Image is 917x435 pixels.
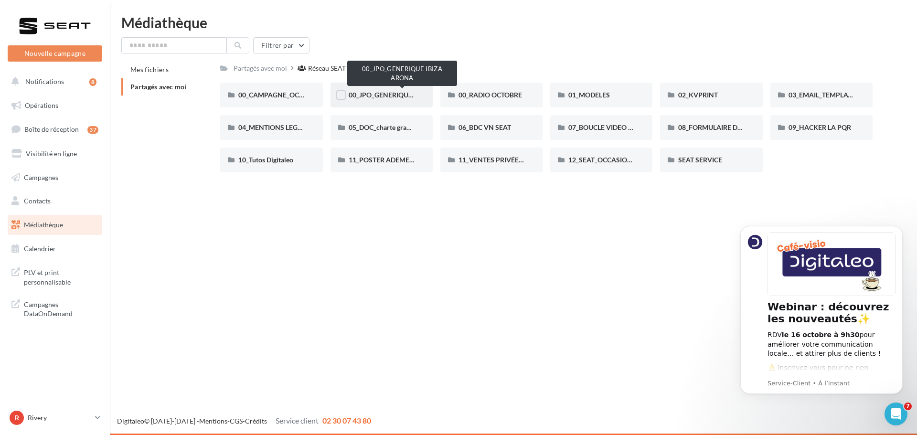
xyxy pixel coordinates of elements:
[245,417,267,425] a: Crédits
[458,123,511,131] span: 06_BDC VN SEAT
[678,123,809,131] span: 08_FORMULAIRE DE DEMANDE CRÉATIVE
[568,156,676,164] span: 12_SEAT_OCCASIONS_GARANTIES
[349,156,427,164] span: 11_POSTER ADEME SEAT
[6,119,104,139] a: Boîte de réception37
[6,262,104,290] a: PLV et print personnalisable
[117,417,371,425] span: © [DATE]-[DATE] - - -
[6,168,104,188] a: Campagnes
[349,91,457,99] span: 00_JPO_GENERIQUE IBIZA ARONA
[24,197,51,205] span: Contacts
[24,173,58,181] span: Campagnes
[230,417,243,425] a: CGS
[347,61,457,86] div: 00_JPO_GENERIQUE IBIZA ARONA
[24,266,98,286] span: PLV et print personnalisable
[28,413,91,423] p: Rivery
[678,91,718,99] span: 02_KVPRINT
[789,91,893,99] span: 03_EMAIL_TEMPLATE HTML SEAT
[87,126,98,134] div: 37
[8,409,102,427] a: R Rivery
[25,77,64,85] span: Notifications
[726,214,917,430] iframe: Intercom notifications message
[15,413,19,423] span: R
[24,298,98,318] span: Campagnes DataOnDemand
[6,294,104,322] a: Campagnes DataOnDemand
[199,417,227,425] a: Mentions
[458,156,540,164] span: 11_VENTES PRIVÉES SEAT
[238,123,365,131] span: 04_MENTIONS LEGALES OFFRES PRESSE
[678,156,722,164] span: SEAT SERVICE
[349,123,465,131] span: 05_DOC_charte graphique + Guidelines
[6,215,104,235] a: Médiathèque
[789,123,851,131] span: 09_HACKER LA PQR
[130,65,169,74] span: Mes fichiers
[24,244,56,253] span: Calendrier
[458,91,522,99] span: 00_RADIO OCTOBRE
[308,64,346,73] div: Réseau SEAT
[6,239,104,259] a: Calendrier
[6,95,104,116] a: Opérations
[6,144,104,164] a: Visibilité en ligne
[121,15,906,30] div: Médiathèque
[117,417,144,425] a: Digitaleo
[6,72,100,92] button: Notifications 8
[6,191,104,211] a: Contacts
[24,125,79,133] span: Boîte de réception
[26,149,77,158] span: Visibilité en ligne
[130,83,187,91] span: Partagés avec moi
[25,101,58,109] span: Opérations
[568,123,694,131] span: 07_BOUCLE VIDEO ECRAN SHOWROOM
[238,91,320,99] span: 00_CAMPAGNE_OCTOBRE
[253,37,309,53] button: Filtrer par
[885,403,907,425] iframe: Intercom live chat
[234,64,287,73] div: Partagés avec moi
[8,45,102,62] button: Nouvelle campagne
[322,416,371,425] span: 02 30 07 43 80
[24,221,63,229] span: Médiathèque
[89,78,96,86] div: 8
[238,156,293,164] span: 10_Tutos Digitaleo
[568,91,610,99] span: 01_MODELES
[276,416,319,425] span: Service client
[904,403,912,410] span: 7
